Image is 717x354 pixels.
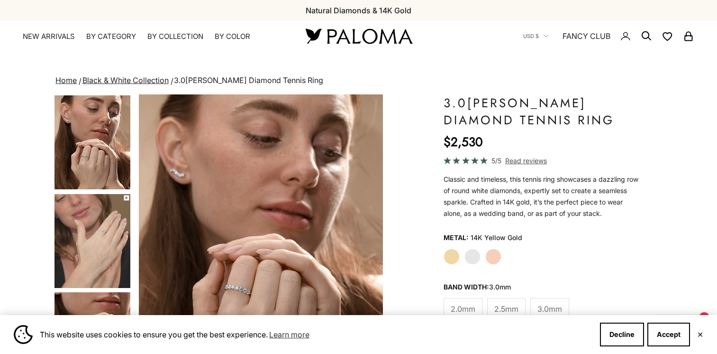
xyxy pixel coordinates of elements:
[491,155,501,166] span: 5/5
[444,231,469,245] legend: Metal:
[147,32,203,41] summary: By Collection
[306,4,411,17] p: Natural Diamonds & 14K Gold
[697,332,703,337] button: Close
[86,32,136,41] summary: By Category
[215,32,250,41] summary: By Color
[444,132,483,151] sale-price: $2,530
[494,303,518,315] span: 2.5mm
[451,303,475,315] span: 2.0mm
[54,94,131,190] button: Go to item 4
[444,280,511,294] legend: Band Width:
[23,32,75,41] a: NEW ARRIVALS
[523,21,694,51] nav: Secondary navigation
[563,30,610,42] a: FANCY CLUB
[268,327,311,342] a: Learn more
[54,194,130,288] img: #YellowGold #WhiteGold #RoseGold
[174,75,323,85] span: 3.0[PERSON_NAME] Diamond Tennis Ring
[444,155,639,166] a: 5/5 Read reviews
[471,231,522,245] variant-option-value: 14K Yellow Gold
[23,32,283,41] nav: Primary navigation
[82,75,169,85] a: Black & White Collection
[523,32,539,40] span: USD $
[444,174,639,219] p: Classic and timeless, this tennis ring showcases a dazzling row of round white diamonds, expertly...
[14,325,33,344] img: Cookie banner
[489,283,511,291] variant-option-value: 3.0mm
[444,94,639,129] h1: 3.0[PERSON_NAME] Diamond Tennis Ring
[55,75,77,85] a: Home
[505,155,547,166] span: Read reviews
[54,95,130,189] img: #YellowGold #WhiteGold #RoseGold
[537,303,562,315] span: 3.0mm
[40,327,592,342] span: This website uses cookies to ensure you get the best experience.
[523,32,548,40] button: USD $
[600,323,644,346] button: Decline
[54,74,663,87] nav: breadcrumbs
[54,193,131,289] button: Go to item 5
[647,323,690,346] button: Accept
